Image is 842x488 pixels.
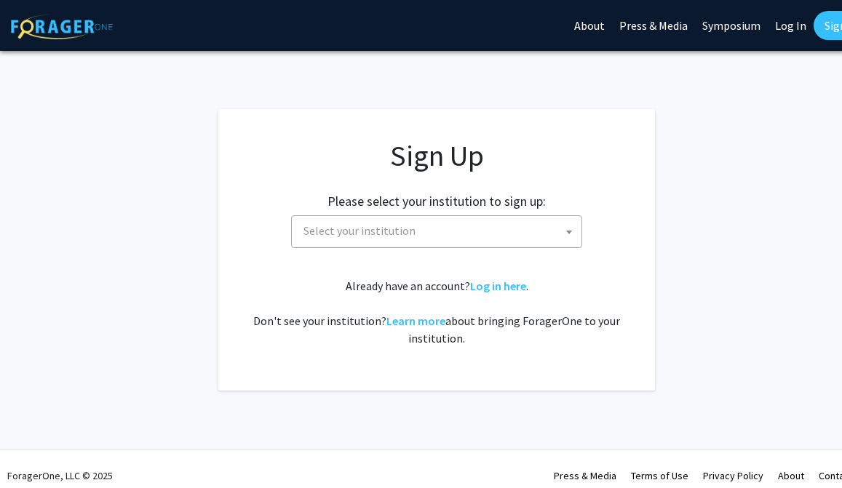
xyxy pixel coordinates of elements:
a: Log in here [470,279,526,293]
iframe: Chat [11,423,62,477]
img: ForagerOne Logo [11,14,113,39]
a: Learn more about bringing ForagerOne to your institution [386,313,445,328]
h2: Please select your institution to sign up: [327,193,546,209]
span: Select your institution [291,215,582,248]
div: Already have an account? . Don't see your institution? about bringing ForagerOne to your institut... [247,277,626,347]
span: Select your institution [303,223,416,238]
a: About [778,469,804,482]
span: Select your institution [298,216,581,246]
a: Press & Media [554,469,616,482]
h1: Sign Up [247,138,626,173]
a: Privacy Policy [703,469,763,482]
a: Terms of Use [631,469,688,482]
